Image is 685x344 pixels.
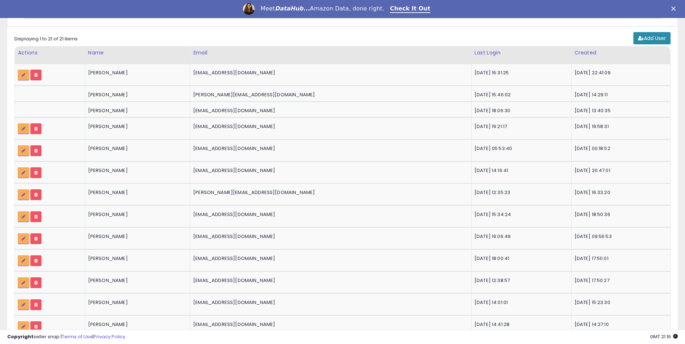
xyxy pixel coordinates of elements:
a: Check It Out [390,5,430,13]
div: [PERSON_NAME] [88,299,185,306]
div: [EMAIL_ADDRESS][DOMAIN_NAME] [193,255,466,262]
div: [DATE] 15:23:30 [575,299,665,306]
div: seller snap | | [7,334,125,340]
div: [DATE] 09:56:53 [575,233,665,240]
div: [EMAIL_ADDRESS][DOMAIN_NAME] [193,123,466,130]
div: [DATE] 17:50:01 [575,255,665,262]
strong: Copyright [7,333,34,340]
div: [EMAIL_ADDRESS][DOMAIN_NAME] [193,107,466,114]
img: Profile image for Georgie [243,3,255,15]
div: [EMAIL_ADDRESS][DOMAIN_NAME] [193,211,466,218]
div: [DATE] 12:35:23 [474,189,566,196]
div: [PERSON_NAME] [88,233,185,240]
div: [DATE] 17:50:27 [575,277,665,284]
div: Email [193,49,468,57]
div: [DATE] 20:47:01 [575,167,665,174]
div: [DATE] 19:21:17 [474,123,566,130]
div: [DATE] 00:18:52 [575,145,665,152]
div: [EMAIL_ADDRESS][DOMAIN_NAME] [193,70,466,76]
div: [PERSON_NAME][EMAIL_ADDRESS][DOMAIN_NAME] [193,189,466,196]
div: [PERSON_NAME] [88,167,185,174]
div: [DATE] 16:33:20 [575,189,665,196]
div: Name [88,49,187,57]
div: Close [671,6,679,11]
div: [DATE] 18:06:30 [474,107,566,114]
a: Terms of Use [62,333,92,340]
div: [EMAIL_ADDRESS][DOMAIN_NAME] [193,321,466,328]
div: [DATE] 19:06:49 [474,233,566,240]
div: [DATE] 14:16:41 [474,167,566,174]
div: [DATE] 12:38:57 [474,277,566,284]
div: [DATE] 16:31:25 [474,70,566,76]
div: [PERSON_NAME] [88,189,185,196]
div: [DATE] 13:40:35 [575,107,665,114]
div: [PERSON_NAME] [88,211,185,218]
div: Meet Amazon Data, done right. [260,5,384,12]
div: [DATE] 22:41:09 [575,70,665,76]
div: [DATE] 18:50:36 [575,211,665,218]
div: [DATE] 14:27:10 [575,321,665,328]
div: [DATE] 15:46:02 [474,92,566,98]
div: Last Login [474,49,568,57]
div: [EMAIL_ADDRESS][DOMAIN_NAME] [193,233,466,240]
div: [PERSON_NAME] [88,321,185,328]
div: [PERSON_NAME] [88,255,185,262]
i: DataHub... [275,5,310,12]
div: [DATE] 14:01:01 [474,299,566,306]
div: Actions [18,49,82,57]
div: [PERSON_NAME][EMAIL_ADDRESS][DOMAIN_NAME] [193,92,466,98]
div: [EMAIL_ADDRESS][DOMAIN_NAME] [193,167,466,174]
div: [PERSON_NAME] [88,92,185,98]
div: [DATE] 14:41:28 [474,321,566,328]
div: [DATE] 19:58:31 [575,123,665,130]
div: [EMAIL_ADDRESS][DOMAIN_NAME] [193,145,466,152]
div: [EMAIL_ADDRESS][DOMAIN_NAME] [193,299,466,306]
div: [EMAIL_ADDRESS][DOMAIN_NAME] [193,277,466,284]
div: Created [575,49,667,57]
div: [DATE] 18:00:41 [474,255,566,262]
div: [PERSON_NAME] [88,107,185,114]
div: [PERSON_NAME] [88,70,185,76]
div: [DATE] 05:53:40 [474,145,566,152]
div: Displaying 1 to 21 of 21 items [14,36,78,43]
div: [PERSON_NAME] [88,145,185,152]
a: Add User [633,32,671,44]
div: [DATE] 14:29:11 [575,92,665,98]
div: [PERSON_NAME] [88,277,185,284]
a: Privacy Policy [94,333,125,340]
div: [DATE] 15:34:24 [474,211,566,218]
span: 2025-09-11 21:16 GMT [650,333,678,340]
div: [PERSON_NAME] [88,123,185,130]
